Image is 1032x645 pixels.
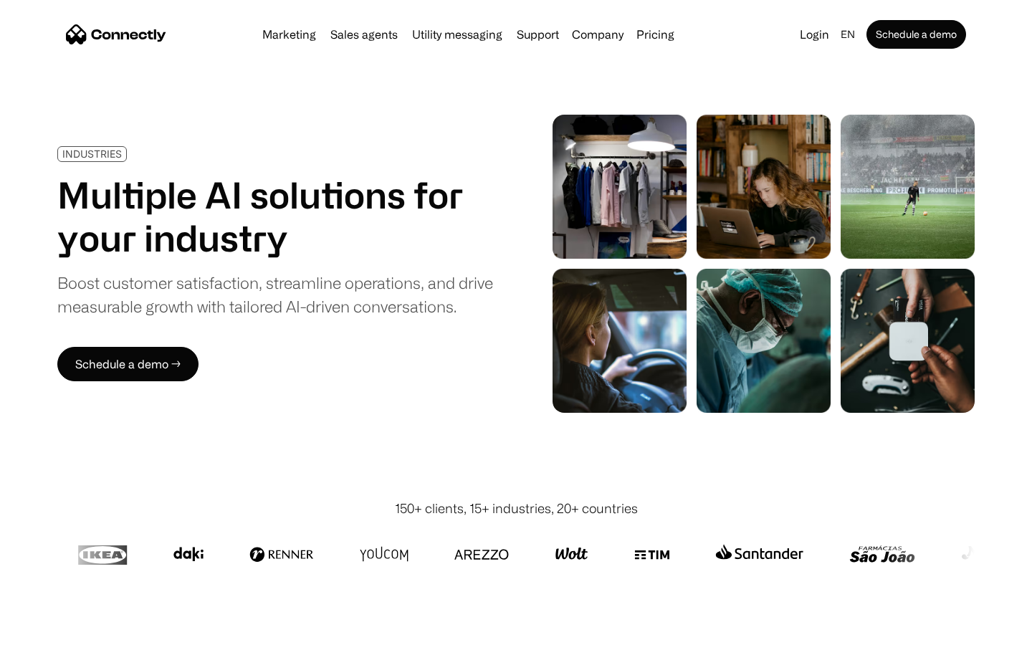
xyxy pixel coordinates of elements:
ul: Language list [29,620,86,640]
a: home [66,24,166,45]
a: Schedule a demo [866,20,966,49]
a: Support [511,29,565,40]
h1: Multiple AI solutions for your industry [57,173,493,259]
div: 150+ clients, 15+ industries, 20+ countries [395,499,638,518]
div: en [835,24,864,44]
a: Marketing [257,29,322,40]
div: INDUSTRIES [62,148,122,159]
a: Schedule a demo → [57,347,199,381]
aside: Language selected: English [14,618,86,640]
a: Sales agents [325,29,403,40]
div: Boost customer satisfaction, streamline operations, and drive measurable growth with tailored AI-... [57,271,493,318]
div: Company [572,24,623,44]
a: Pricing [631,29,680,40]
div: en [841,24,855,44]
div: Company [568,24,628,44]
a: Utility messaging [406,29,508,40]
a: Login [794,24,835,44]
